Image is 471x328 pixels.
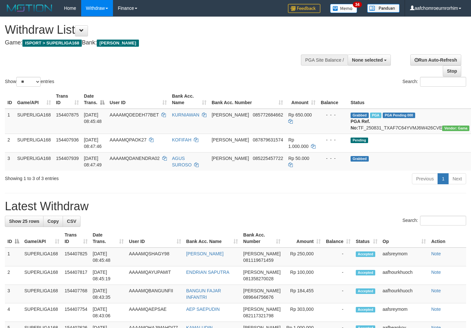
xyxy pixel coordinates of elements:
th: Status: activate to sort column ascending [353,229,380,248]
td: aafsreymom [380,303,429,322]
span: Copy 085772684662 to clipboard [253,112,283,117]
td: 154407817 [62,266,90,285]
a: Copy [43,216,63,227]
span: 154407936 [56,137,79,142]
span: None selected [352,57,383,63]
div: PGA Site Balance / [301,55,348,66]
span: 154407939 [56,156,79,161]
a: KOFIFAH [172,137,192,142]
div: - - - [321,112,345,118]
td: 3 [5,285,22,303]
a: [PERSON_NAME] [186,251,224,256]
span: Accepted [356,288,375,294]
a: Note [431,307,441,312]
th: Bank Acc. Name: activate to sort column ascending [184,229,241,248]
b: PGA Ref. No: [351,119,370,130]
a: AGUS SUROSO [172,156,192,167]
th: ID [5,90,15,109]
th: Action [428,229,466,248]
th: Date Trans.: activate to sort column descending [81,90,107,109]
td: 154407825 [62,248,90,266]
span: [PERSON_NAME] [243,251,280,256]
span: Accepted [356,251,375,257]
a: Note [431,251,441,256]
a: Run Auto-Refresh [410,55,461,66]
span: [PERSON_NAME] [212,137,249,142]
a: AEP SAEPUDIN [186,307,220,312]
span: Copy 081358270028 to clipboard [243,276,273,281]
h1: Withdraw List [5,23,307,36]
a: 1 [438,173,449,184]
td: AAAAMQAYUPAMIT [126,266,183,285]
select: Showentries [16,77,41,87]
span: [PERSON_NAME] [97,40,139,47]
td: aafhourkhuoch [380,266,429,285]
label: Show entries [5,77,54,87]
span: Copy 085225457722 to clipboard [253,156,283,161]
span: [PERSON_NAME] [243,270,280,275]
td: - [323,266,353,285]
span: [PERSON_NAME] [212,112,249,117]
th: User ID: activate to sort column ascending [126,229,183,248]
td: 3 [5,152,15,171]
a: KURNIAWAN [172,112,200,117]
a: Previous [412,173,438,184]
th: Game/API: activate to sort column ascending [22,229,62,248]
td: [DATE] 08:43:35 [90,285,127,303]
td: Rp 250,000 [283,248,323,266]
td: aafsreymom [380,248,429,266]
th: ID: activate to sort column descending [5,229,22,248]
img: Button%20Memo.svg [330,4,357,13]
td: - [323,285,353,303]
span: [DATE] 08:45:48 [84,112,102,124]
a: Note [431,288,441,293]
td: 1 [5,248,22,266]
td: AAAAMQAEPSAE [126,303,183,322]
span: AAAAMQPAOK27 [110,137,146,142]
th: Trans ID: activate to sort column ascending [62,229,90,248]
td: Rp 184,455 [283,285,323,303]
img: panduan.png [367,4,400,13]
h4: Game: Bank: [5,40,307,46]
span: Copy 081119671459 to clipboard [243,258,273,263]
td: 154407754 [62,303,90,322]
span: CSV [67,219,76,224]
th: Trans ID: activate to sort column ascending [54,90,81,109]
h1: Latest Withdraw [5,200,466,213]
td: Rp 100,000 [283,266,323,285]
span: Accepted [356,270,375,275]
label: Search: [403,77,466,87]
span: PGA Pending [383,113,415,118]
td: Rp 303,000 [283,303,323,322]
td: SUPERLIGA168 [15,134,54,152]
label: Search: [403,216,466,225]
span: Show 25 rows [9,219,39,224]
a: Show 25 rows [5,216,43,227]
img: Feedback.jpg [288,4,320,13]
td: 2 [5,134,15,152]
td: AAAAMQSHAGY98 [126,248,183,266]
span: Marked by aafheankoy [370,113,381,118]
span: Grabbed [351,156,369,162]
a: CSV [63,216,81,227]
a: ENDRIAN SAPUTRA [186,270,229,275]
button: None selected [348,55,391,66]
th: Date Trans.: activate to sort column ascending [90,229,127,248]
td: - [323,248,353,266]
td: aafhourkhuoch [380,285,429,303]
td: SUPERLIGA168 [22,285,62,303]
input: Search: [420,77,466,87]
span: [DATE] 08:47:49 [84,156,102,167]
th: Amount: activate to sort column ascending [283,229,323,248]
span: [PERSON_NAME] [243,288,280,293]
td: SUPERLIGA168 [15,152,54,171]
th: Balance: activate to sort column ascending [323,229,353,248]
a: Next [448,173,466,184]
span: Rp 1.000.000 [288,137,308,149]
span: Grabbed [351,113,369,118]
td: 154407768 [62,285,90,303]
td: SUPERLIGA168 [22,266,62,285]
a: Stop [443,66,461,77]
a: BANGUN FAJAR INFANTRI [186,288,221,300]
span: Rp 50.000 [288,156,309,161]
